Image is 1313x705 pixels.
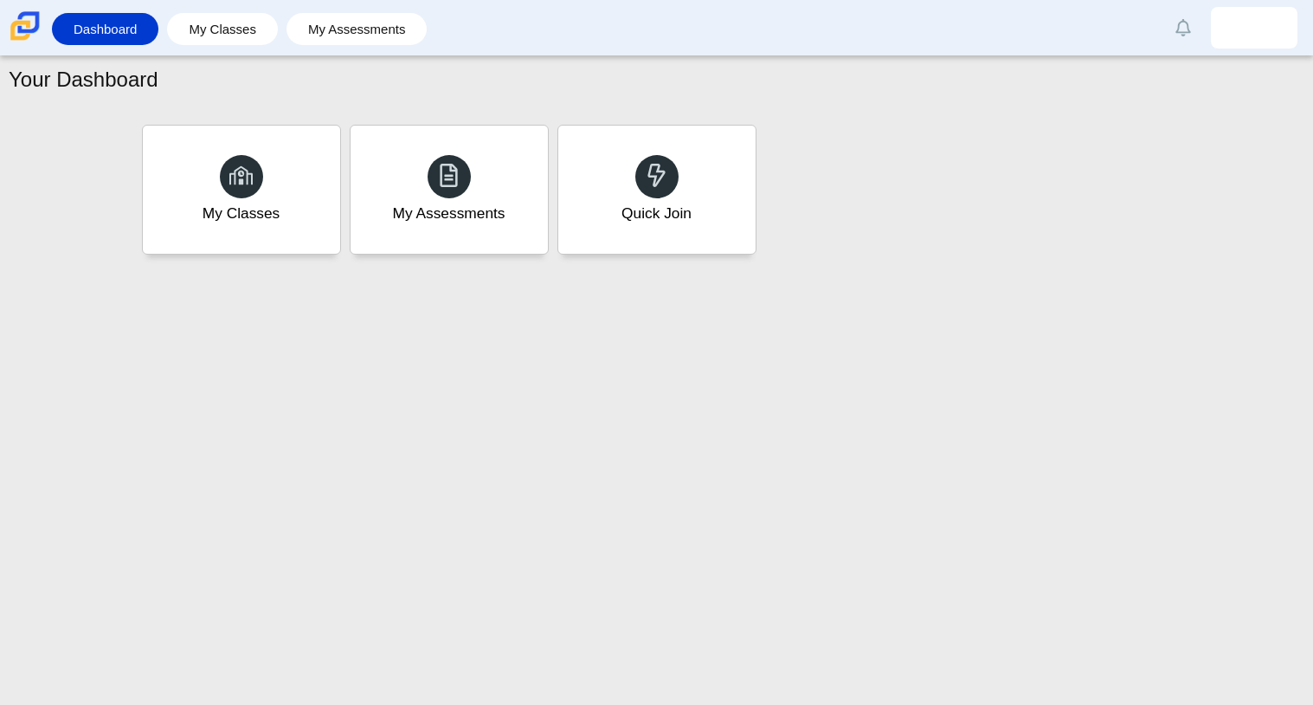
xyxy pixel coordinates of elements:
[350,125,549,255] a: My Assessments
[621,203,692,224] div: Quick Join
[9,65,158,94] h1: Your Dashboard
[1211,7,1297,49] a: marzell.cannon.20D4qO
[393,203,505,224] div: My Assessments
[61,13,150,45] a: Dashboard
[1164,9,1202,47] a: Alerts
[295,13,419,45] a: My Assessments
[7,8,43,44] img: Carmen School of Science & Technology
[1240,14,1268,42] img: marzell.cannon.20D4qO
[176,13,269,45] a: My Classes
[142,125,341,255] a: My Classes
[7,32,43,47] a: Carmen School of Science & Technology
[557,125,756,255] a: Quick Join
[203,203,280,224] div: My Classes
